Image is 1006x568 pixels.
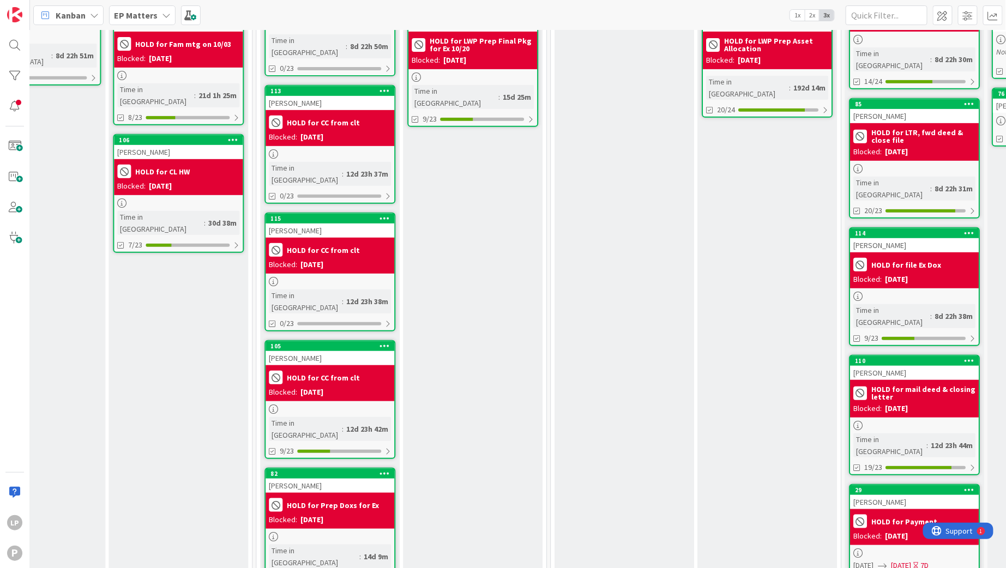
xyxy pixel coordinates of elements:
div: [PERSON_NAME] [266,223,394,238]
div: 113 [266,86,394,96]
div: Blocked: [853,403,882,414]
span: Kanban [56,9,86,22]
div: [PERSON_NAME] [850,238,979,252]
div: 12d 23h 42m [344,423,391,435]
b: HOLD for LWP Prep Asset Allocation [724,37,828,52]
span: : [342,295,344,307]
div: Blocked: [853,146,882,158]
div: Blocked: [853,274,882,285]
span: 0/23 [280,63,294,74]
div: [PERSON_NAME] [266,479,394,493]
div: 29 [850,485,979,495]
span: 19/23 [864,462,882,473]
b: HOLD for Payment [871,518,937,525]
div: 8d 22h 38m [932,310,975,322]
div: 82 [266,469,394,479]
span: 7/23 [128,239,142,251]
div: Time in [GEOGRAPHIC_DATA] [269,162,342,186]
div: 105 [266,341,394,351]
span: 20/24 [717,104,735,116]
span: : [342,168,344,180]
div: 21d 1h 25m [196,89,239,101]
span: : [498,91,500,103]
div: 85 [850,99,979,109]
div: 15d 25m [500,91,534,103]
b: HOLD for LWP Prep Final Pkg for Ex 10/20 [430,37,534,52]
div: [PERSON_NAME] [850,109,979,123]
div: Blocked: [269,386,297,398]
input: Quick Filter... [846,5,927,25]
div: 1 [57,4,59,13]
div: 106 [114,135,243,145]
span: 9/23 [423,113,437,125]
div: Blocked: [269,131,297,143]
div: 105 [270,342,394,350]
span: : [359,551,361,563]
div: 192d 14m [791,82,828,94]
div: 113 [270,87,394,95]
div: [DATE] [300,259,323,270]
div: [DATE] [300,386,323,398]
span: 1x [790,10,805,21]
div: 110 [855,357,979,365]
div: Time in [GEOGRAPHIC_DATA] [853,433,926,457]
div: [PERSON_NAME] [266,351,394,365]
div: [PERSON_NAME] [850,366,979,380]
div: Time in [GEOGRAPHIC_DATA] [117,211,204,235]
div: [DATE] [885,274,908,285]
div: [DATE] [885,403,908,414]
div: 12d 23h 37m [344,168,391,180]
div: 8d 22h 51m [53,50,97,62]
div: Blocked: [706,55,734,66]
div: 115 [266,214,394,223]
b: HOLD for Fam mtg on 10/03 [135,40,231,48]
div: 8d 22h 30m [932,53,975,65]
div: [DATE] [885,146,908,158]
div: 85[PERSON_NAME] [850,99,979,123]
div: 14d 9m [361,551,391,563]
b: HOLD for file Ex Dox [871,261,941,269]
div: [DATE] [885,530,908,542]
span: 20/23 [864,205,882,216]
div: Time in [GEOGRAPHIC_DATA] [853,304,930,328]
div: 114 [850,228,979,238]
span: : [926,439,928,451]
b: HOLD for LTR, fwd deed & close file [871,129,975,144]
span: 0/23 [280,318,294,329]
span: Support [23,2,50,15]
div: Time in [GEOGRAPHIC_DATA] [269,34,346,58]
b: HOLD for CC from clt [287,374,360,382]
div: [DATE] [738,55,761,66]
div: [DATE] [149,180,172,192]
div: [DATE] [300,514,323,525]
span: 3x [820,10,834,21]
b: EP Matters [114,10,158,21]
div: 115[PERSON_NAME] [266,214,394,238]
div: Blocked: [117,53,146,64]
div: 106 [119,136,243,144]
img: Visit kanbanzone.com [7,7,22,22]
span: 9/23 [280,445,294,457]
div: 106[PERSON_NAME] [114,135,243,159]
b: HOLD for CC from clt [287,119,360,126]
div: Time in [GEOGRAPHIC_DATA] [853,177,930,201]
b: HOLD for CL HW [135,168,190,176]
div: Blocked: [117,180,146,192]
div: Blocked: [412,55,440,66]
div: Time in [GEOGRAPHIC_DATA] [853,47,930,71]
div: Time in [GEOGRAPHIC_DATA] [269,289,342,313]
span: : [204,217,206,229]
span: 8/23 [128,112,142,123]
div: Time in [GEOGRAPHIC_DATA] [706,76,789,100]
span: : [51,50,53,62]
div: Blocked: [269,259,297,270]
span: 14/24 [864,76,882,87]
span: : [789,82,791,94]
div: 113[PERSON_NAME] [266,86,394,110]
div: [PERSON_NAME] [266,96,394,110]
div: [DATE] [149,53,172,64]
span: : [346,40,347,52]
div: 8d 22h 50m [347,40,391,52]
span: : [930,183,932,195]
span: : [930,310,932,322]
